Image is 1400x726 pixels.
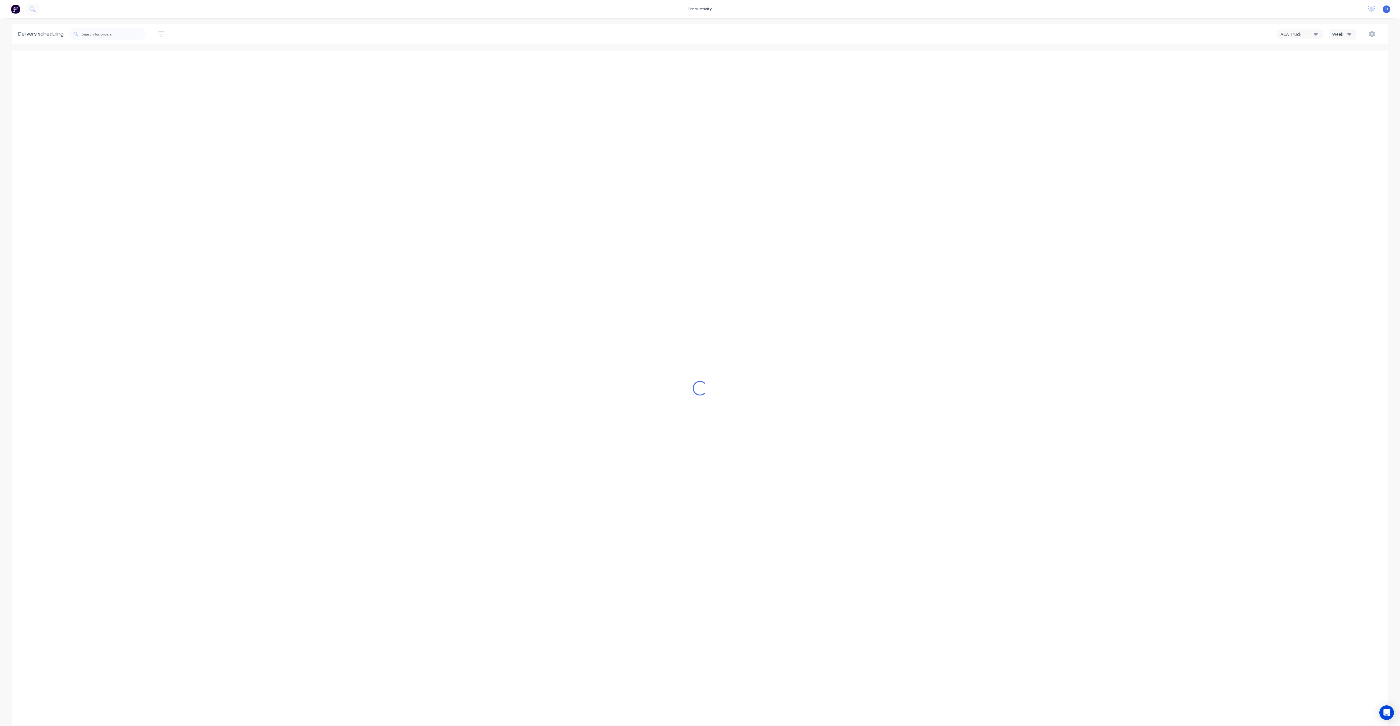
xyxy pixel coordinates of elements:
[1281,31,1314,37] div: ACA Truck
[11,5,20,14] img: Factory
[1277,29,1323,39] button: ACA Truck
[685,5,715,14] div: productivity
[1385,6,1388,12] span: F1
[1329,29,1356,39] button: Week
[12,24,70,44] div: Delivery scheduling
[1379,705,1394,720] div: Open Intercom Messenger
[82,28,146,40] input: Search for orders
[1332,31,1350,37] div: Week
